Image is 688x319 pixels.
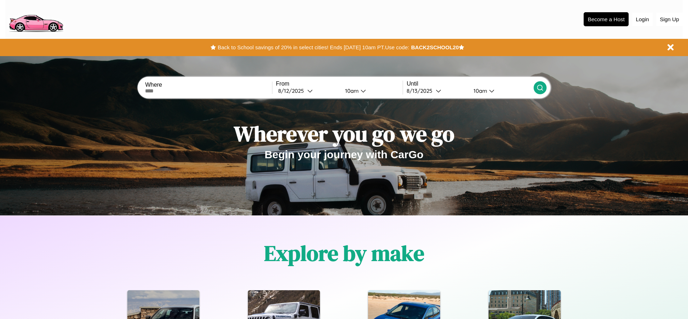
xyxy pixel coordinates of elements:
button: 10am [468,87,533,95]
div: 10am [470,87,489,94]
div: 10am [341,87,361,94]
button: 10am [339,87,403,95]
div: 8 / 12 / 2025 [278,87,307,94]
label: From [276,81,403,87]
b: BACK2SCHOOL20 [411,44,459,50]
button: Sign Up [656,13,683,26]
button: Back to School savings of 20% in select cities! Ends [DATE] 10am PT.Use code: [216,42,411,53]
label: Until [407,81,533,87]
h1: Explore by make [264,238,424,268]
button: 8/12/2025 [276,87,339,95]
img: logo [5,4,66,34]
label: Where [145,82,272,88]
div: 8 / 13 / 2025 [407,87,436,94]
button: Become a Host [584,12,629,26]
button: Login [632,13,653,26]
